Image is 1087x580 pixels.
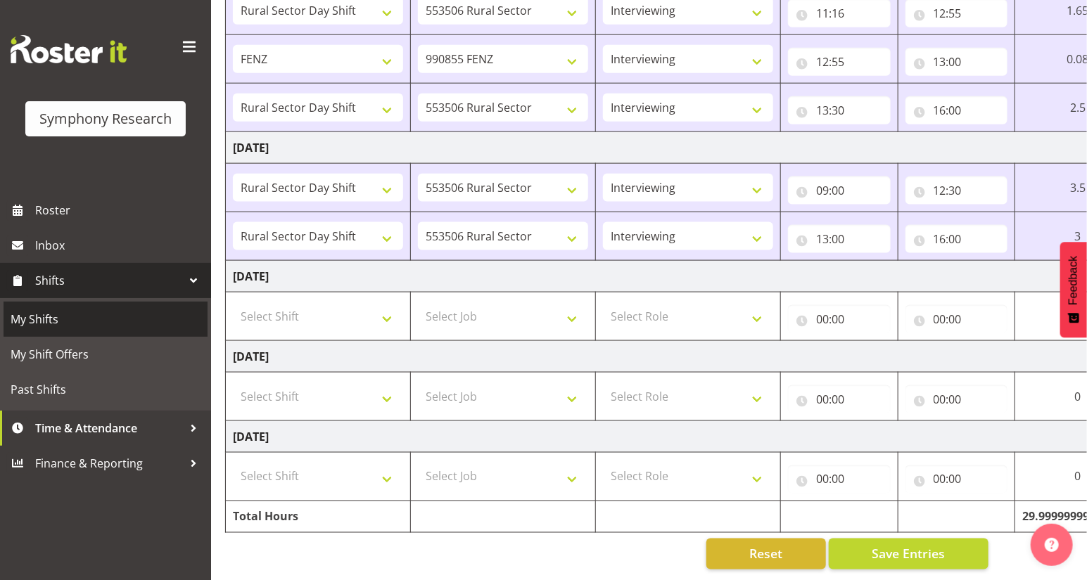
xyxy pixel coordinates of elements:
[1067,256,1080,305] span: Feedback
[11,309,201,330] span: My Shifts
[788,176,891,205] input: Click to select...
[905,176,1008,205] input: Click to select...
[829,539,989,569] button: Save Entries
[905,385,1008,413] input: Click to select...
[1045,538,1059,552] img: help-xxl-2.png
[788,96,891,124] input: Click to select...
[4,337,208,372] a: My Shift Offers
[4,372,208,407] a: Past Shifts
[35,453,183,474] span: Finance & Reporting
[749,545,782,563] span: Reset
[11,344,201,365] span: My Shift Offers
[905,96,1008,124] input: Click to select...
[788,465,891,494] input: Click to select...
[1060,242,1087,337] button: Feedback - Show survey
[11,379,201,400] span: Past Shifts
[905,48,1008,76] input: Click to select...
[905,465,1008,494] input: Click to select...
[35,270,183,291] span: Shifts
[226,501,411,533] td: Total Hours
[788,305,891,333] input: Click to select...
[706,539,826,569] button: Reset
[11,35,127,63] img: Rosterit website logo
[788,225,891,253] input: Click to select...
[905,225,1008,253] input: Click to select...
[35,418,183,439] span: Time & Attendance
[4,302,208,337] a: My Shifts
[35,235,204,256] span: Inbox
[905,305,1008,333] input: Click to select...
[788,48,891,76] input: Click to select...
[872,545,945,563] span: Save Entries
[39,108,172,129] div: Symphony Research
[35,200,204,221] span: Roster
[788,385,891,413] input: Click to select...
